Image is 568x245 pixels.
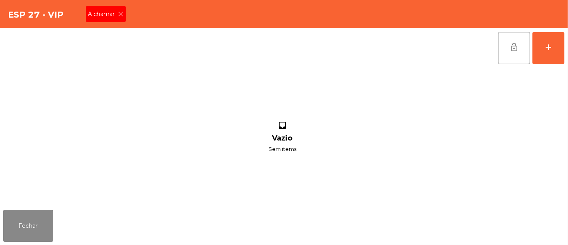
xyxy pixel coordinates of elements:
span: Sem items [268,144,296,154]
span: lock_open [509,42,519,52]
div: add [544,42,553,52]
button: lock_open [498,32,530,64]
i: inbox [276,120,288,133]
h4: Esp 27 - Vip [8,9,64,21]
button: add [532,32,564,64]
button: Fechar [3,210,53,242]
h1: Vazio [272,134,293,143]
span: A chamar [88,10,118,18]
